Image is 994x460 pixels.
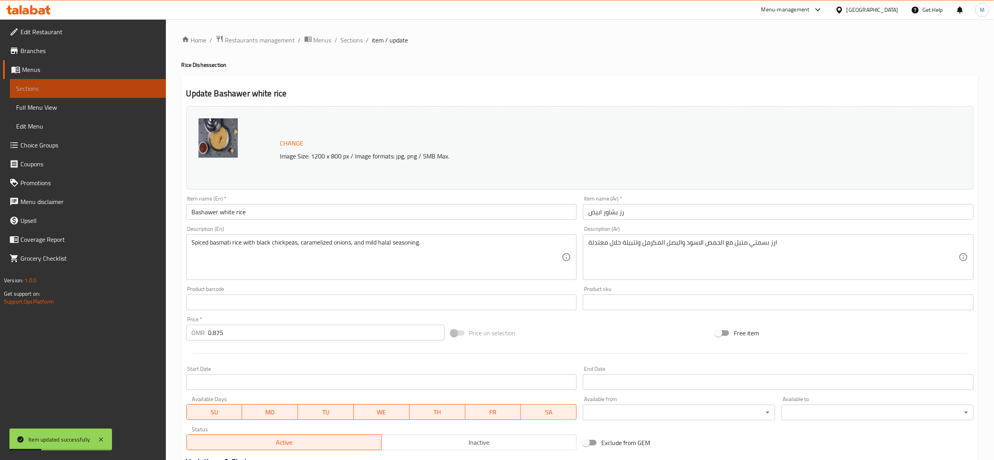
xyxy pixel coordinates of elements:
[3,41,166,60] a: Branches
[381,434,577,450] button: Inactive
[583,294,974,310] input: Please enter product sku
[210,35,213,45] li: /
[216,35,295,45] a: Restaurants management
[20,27,160,37] span: Edit Restaurant
[182,35,207,45] a: Home
[980,6,985,14] span: M
[4,289,40,299] span: Get support on:
[242,404,298,420] button: MO
[521,404,577,420] button: SA
[3,230,166,249] a: Coverage Report
[301,407,351,418] span: TU
[524,407,573,418] span: SA
[372,35,408,45] span: item / update
[186,294,577,310] input: Please enter product barcode
[314,35,332,45] span: Menus
[277,151,849,161] p: Image Size: 1200 x 800 px / Image formats: jpg, png / 5MB Max.
[601,438,650,447] span: Exclude from GEM
[20,216,160,225] span: Upsell
[20,140,160,150] span: Choice Groups
[847,6,898,14] div: [GEOGRAPHIC_DATA]
[186,404,243,420] button: SU
[225,35,295,45] span: Restaurants management
[781,405,974,420] div: ​
[192,328,205,337] p: OMR
[341,35,363,45] a: Sections
[24,275,37,285] span: 1.0.0
[20,197,160,206] span: Menu disclaimer
[734,328,759,338] span: Free item
[28,435,90,444] div: Item updated successfully
[3,249,166,268] a: Grocery Checklist
[182,61,978,69] h4: Rice Dishes section
[20,235,160,244] span: Coverage Report
[190,407,239,418] span: SU
[16,121,160,131] span: Edit Menu
[16,84,160,93] span: Sections
[298,404,354,420] button: TU
[304,35,332,45] a: Menus
[335,35,338,45] li: /
[3,22,166,41] a: Edit Restaurant
[588,239,959,276] textarea: ارز بسمتي متبل مع الحمص الاسود والبصل المكرمل وتتبيلة حلال معتدلة
[583,405,775,420] div: ​
[192,239,562,276] textarea: Spiced basmati rice with black chickpeas, caramelized onions, and mild halal seasoning.
[583,204,974,220] input: Enter name Ar
[10,79,166,98] a: Sections
[4,275,23,285] span: Version:
[20,254,160,263] span: Grocery Checklist
[186,434,382,450] button: Active
[3,155,166,173] a: Coupons
[3,173,166,192] a: Promotions
[22,65,160,74] span: Menus
[245,407,295,418] span: MO
[3,136,166,155] a: Choice Groups
[20,178,160,188] span: Promotions
[16,103,160,112] span: Full Menu View
[761,5,810,15] div: Menu-management
[465,404,521,420] button: FR
[357,407,406,418] span: WE
[208,325,445,340] input: Please enter price
[410,404,465,420] button: TH
[280,138,304,149] span: Change
[10,98,166,117] a: Full Menu View
[20,46,160,55] span: Branches
[366,35,369,45] li: /
[354,404,410,420] button: WE
[3,192,166,211] a: Menu disclaimer
[182,35,978,45] nav: breadcrumb
[186,88,974,99] h2: Update Bashawer white rice
[413,407,462,418] span: TH
[469,407,518,418] span: FR
[20,159,160,169] span: Coupons
[190,437,378,448] span: Active
[385,437,573,448] span: Inactive
[198,118,238,158] img: Qabooli_rice638943035960964759.jpg
[3,60,166,79] a: Menus
[4,296,54,307] a: Support.OpsPlatform
[3,211,166,230] a: Upsell
[10,117,166,136] a: Edit Menu
[186,204,577,220] input: Enter name En
[469,328,516,338] span: Price on selection
[277,135,307,151] button: Change
[298,35,301,45] li: /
